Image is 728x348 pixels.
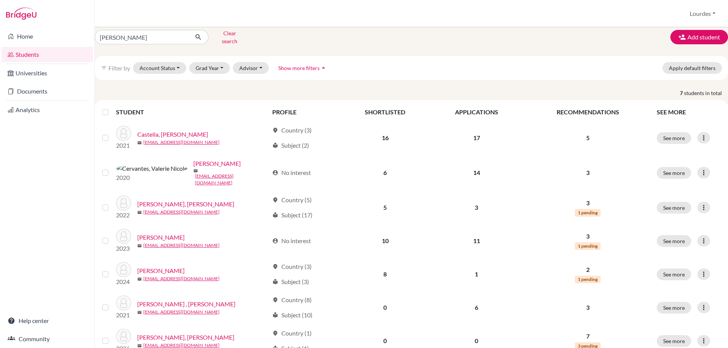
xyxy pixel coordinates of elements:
[657,235,691,247] button: See more
[272,330,278,336] span: location_on
[430,291,524,324] td: 6
[272,211,312,220] div: Subject (17)
[116,103,268,121] th: STUDENT
[272,262,312,271] div: Country (3)
[272,141,309,150] div: Subject (2)
[2,102,93,117] a: Analytics
[116,295,131,311] img: Silhy , Rebecca Nicole
[116,311,131,320] p: 2021
[101,65,107,71] i: filter_list
[116,244,131,253] p: 2023
[2,313,93,328] a: Help center
[137,333,234,342] a: [PERSON_NAME], [PERSON_NAME]
[209,27,251,47] button: Clear search
[340,224,430,257] td: 10
[340,103,430,121] th: SHORTLISTED
[686,6,719,21] button: Lourdes
[116,211,131,220] p: 2022
[524,103,652,121] th: RECOMMENDATIONS
[430,224,524,257] td: 11
[137,310,142,315] span: mail
[272,297,278,303] span: location_on
[272,197,278,203] span: location_on
[657,335,691,347] button: See more
[233,62,269,74] button: Advisor
[137,140,142,145] span: mail
[575,209,601,217] span: 1 pending
[116,141,131,150] p: 2021
[137,130,208,139] a: Castella, [PERSON_NAME]
[272,142,278,148] span: local_library
[340,291,430,324] td: 0
[272,62,334,74] button: Show more filtersarrow_drop_up
[137,200,234,209] a: [PERSON_NAME], [PERSON_NAME]
[2,66,93,81] a: Universities
[143,209,220,215] a: [EMAIL_ADDRESS][DOMAIN_NAME]
[272,312,278,318] span: local_library
[193,159,241,168] a: [PERSON_NAME]
[137,277,142,281] span: mail
[657,302,691,314] button: See more
[195,173,269,186] a: [EMAIL_ADDRESS][DOMAIN_NAME]
[137,243,142,248] span: mail
[272,295,312,304] div: Country (8)
[116,173,187,182] p: 2020
[137,233,185,242] a: [PERSON_NAME]
[430,191,524,224] td: 3
[670,30,728,44] button: Add student
[575,276,601,283] span: 1 pending
[657,132,691,144] button: See more
[272,195,312,204] div: Country (5)
[680,89,684,97] strong: 7
[143,275,220,282] a: [EMAIL_ADDRESS][DOMAIN_NAME]
[272,127,278,133] span: location_on
[272,238,278,244] span: account_circle
[133,62,186,74] button: Account Status
[657,167,691,179] button: See more
[272,311,312,320] div: Subject (10)
[657,268,691,280] button: See more
[340,257,430,291] td: 8
[116,195,131,211] img: Rondeau Rodríguez, Francesca Nicole
[116,329,131,344] img: Simán Safie, Nicole Marie
[143,139,220,146] a: [EMAIL_ADDRESS][DOMAIN_NAME]
[137,266,185,275] a: [PERSON_NAME]
[528,265,648,274] p: 2
[528,133,648,142] p: 5
[189,62,230,74] button: Grad Year
[2,84,93,99] a: Documents
[320,64,327,72] i: arrow_drop_up
[116,262,131,277] img: Sauerbrey, Nicole
[193,169,198,173] span: mail
[143,242,220,249] a: [EMAIL_ADDRESS][DOMAIN_NAME]
[340,191,430,224] td: 5
[430,257,524,291] td: 1
[116,126,131,141] img: Castella, Nicole Annette
[575,242,601,250] span: 1 pending
[430,121,524,154] td: 17
[528,232,648,241] p: 3
[528,168,648,177] p: 3
[272,212,278,218] span: local_library
[2,47,93,62] a: Students
[137,300,235,309] a: [PERSON_NAME] , [PERSON_NAME]
[272,279,278,285] span: local_library
[278,65,320,71] span: Show more filters
[268,103,340,121] th: PROFILE
[272,126,312,135] div: Country (3)
[684,89,728,97] span: students in total
[528,198,648,208] p: 3
[137,210,142,215] span: mail
[272,170,278,176] span: account_circle
[652,103,725,121] th: SEE MORE
[272,236,311,245] div: No interest
[6,8,36,20] img: Bridge-U
[108,64,130,72] span: Filter by
[430,154,524,191] td: 14
[2,331,93,346] a: Community
[430,103,524,121] th: APPLICATIONS
[272,329,312,338] div: Country (1)
[143,309,220,315] a: [EMAIL_ADDRESS][DOMAIN_NAME]
[272,264,278,270] span: location_on
[2,29,93,44] a: Home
